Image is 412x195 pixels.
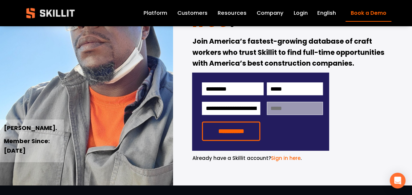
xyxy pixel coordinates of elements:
strong: [PERSON_NAME]. [4,124,57,132]
img: Skillit [21,3,80,23]
strong: Join America’s fastest-growing database of craft workers who trust Skillit to find full-time oppo... [192,36,385,68]
span: Already have a Skillit account? [192,155,271,162]
span: Resources [218,9,246,17]
a: Platform [143,9,167,18]
a: folder dropdown [218,9,246,18]
strong: Member Since: [DATE] [4,137,51,155]
div: Open Intercom Messenger [390,173,405,188]
a: Company [257,9,284,18]
p: . [192,154,329,162]
a: Book a Demo [345,5,391,22]
strong: . [229,7,234,33]
a: Customers [177,9,207,18]
div: language picker [317,9,336,18]
a: Sign in here [271,155,300,162]
span: English [317,9,336,17]
a: Login [294,9,308,18]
